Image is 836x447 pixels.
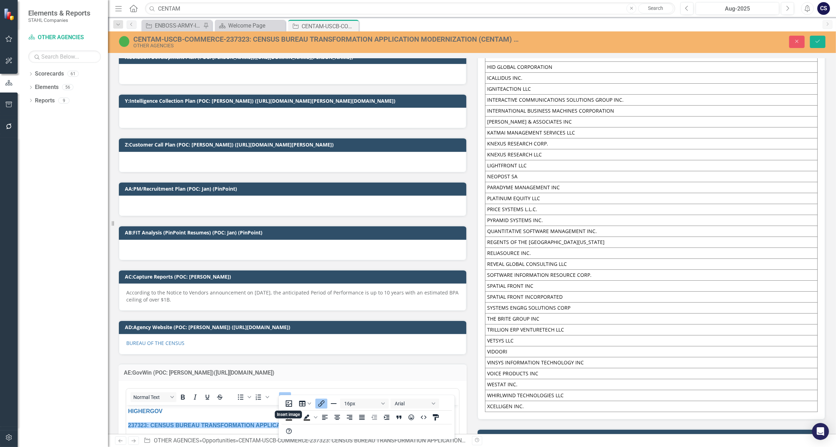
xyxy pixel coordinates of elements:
[485,324,818,335] td: TRILLION ERP VENTURETECH LLC
[638,4,673,13] a: Search
[133,35,519,43] div: CENTAM-USCB-COMMERCE-237323: CENSUS BUREAU TRANSFORMATION APPLICATION MODERNIZATION (CENTAM) SEPT...
[328,399,340,409] button: Horizontal line
[295,399,315,409] button: Table
[283,399,295,409] button: Insert image
[283,426,295,436] button: Help
[485,303,818,314] td: SYSTEMS ENGRG SOLUTIONS CORP
[28,50,101,63] input: Search Below...
[28,9,90,17] span: Elements & Reports
[35,70,64,78] a: Scorecards
[485,127,818,138] td: KATMAI MANAGEMENT SERVICES LLC
[485,62,818,73] td: HID GLOBAL CORPORATION
[381,412,393,422] button: Increase indent
[2,84,331,118] p: The US Census Bureau is the Nation’s primary source of statistics about the U.S. population, hous...
[817,2,830,15] button: CS
[485,379,818,390] td: WESTAT INC.
[485,248,818,259] td: RELIASOURCE INC.
[145,2,675,15] input: Search ClearPoint...
[485,292,818,303] td: SPATIAL FRONT INCORPORATED
[485,314,818,324] td: THE BRITE GROUP INC
[393,412,405,422] button: Blockquote
[119,36,130,47] img: Active
[62,84,73,90] div: 56
[217,21,284,30] a: Welcome Page
[2,71,43,77] strong: BACKGROUND
[485,270,818,281] td: SOFTWARE INFORMATION RESOURCE CORP.
[485,259,818,270] td: REVEAL GLOBAL CONSULTING LLC
[485,160,818,171] td: LIGHTFRONT LLC
[485,226,818,237] td: QUANTITATIVE SOFTWARE MANAGEMENT INC.
[214,392,226,402] button: Strikethrough
[418,412,430,422] button: HTML Editor
[133,394,168,400] span: Normal Text
[201,392,213,402] button: Underline
[125,324,463,330] h3: AD:Agency Website (POC: [PERSON_NAME]) ([URL][DOMAIN_NAME])
[131,392,176,402] button: Block Normal Text
[143,21,201,30] a: ENBOSS-ARMY-ITES3 SB-221122 (Army National Guard ENBOSS Support Service Sustainment, Enhancement,...
[485,281,818,292] td: SPATIAL FRONT INC
[315,399,327,409] button: Insert/edit link
[331,412,343,422] button: Align center
[126,289,459,303] p: According to the Notice to Vendors announcement on [DATE], the anticipated Period of Performance ...
[2,17,245,23] a: 237323: CENSUS BUREAU TRANSFORMATION APPLICATION MODERNIZATION (CENTAM)
[302,22,357,31] div: CENTAM-USCB-COMMERCE-237323: CENSUS BUREAU TRANSFORMATION APPLICATION MODERNIZATION (CENTAM) SEPT...
[4,8,16,20] img: ClearPoint Strategy
[189,392,201,402] button: Italic
[485,204,818,215] td: PRICE SYSTEMS L.L.C.
[485,106,818,117] td: INTERNATIONAL BUSINESS MACHINES CORPORATION
[228,21,284,30] div: Welcome Page
[485,73,818,84] td: ICALLIDUS INC.
[485,182,818,193] td: PARADYME MANAGEMENT INC
[155,21,201,30] div: ENBOSS-ARMY-ITES3 SB-221122 (Army National Guard ENBOSS Support Service Sustainment, Enhancement,...
[177,392,189,402] button: Bold
[430,412,442,422] button: CSS Editor
[125,186,463,191] h3: AA:PM/Recruitment Plan (POC: Jan) (PinPoint)
[133,43,519,48] div: OTHER AGENCIES
[485,84,818,95] td: IGNITEACTION LLC
[301,412,319,422] div: Background color Black
[279,392,291,402] button: Reveal or hide additional toolbar items
[485,368,818,379] td: VOICE PRODUCTS INC
[696,2,779,15] button: Aug-2025
[485,117,818,127] td: [PERSON_NAME] & ASSOCIATES INC
[125,274,463,279] h3: AC:Capture Reports (POC: [PERSON_NAME])
[485,335,818,346] td: VETSYS LLC
[485,357,818,368] td: VINSYS INFORMATION TECHNOLOGY INC
[2,3,36,9] a: HIGHERGOV
[485,149,818,160] td: KNEXUS RESEARCH LLC
[238,437,568,444] div: CENTAM-USCB-COMMERCE-237323: CENSUS BUREAU TRANSFORMATION APPLICATION MODERNIZATION (CENTAM) SEPT...
[125,98,463,103] h3: Y:Intelligence Collection Plan (POC: [PERSON_NAME]) ([URL][DOMAIN_NAME][PERSON_NAME][DOMAIN_NAME])
[58,97,69,103] div: 9
[356,412,368,422] button: Justify
[485,390,818,401] td: WHIRLWIND TECHNOLOGIES LLC
[67,71,79,77] div: 61
[344,412,356,422] button: Align right
[126,340,184,346] a: BUREAU OF THE CENSUS
[319,412,331,422] button: Align left
[485,401,818,412] td: XCELLIGEN INC.
[2,30,331,64] p: The U.S. Department of Commerce, Census Bureau has a requirement to support Decennial programs tr...
[28,17,90,23] small: STAHL Companies
[485,237,818,248] td: REGENTS OF THE [GEOGRAPHIC_DATA][US_STATE]
[344,401,379,406] span: 16px
[484,433,822,439] h3: AW:Adjacent Opportunities (POC:[PERSON_NAME])([URL][DOMAIN_NAME][PERSON_NAME])
[35,97,55,105] a: Reports
[235,392,252,402] div: Bullet list
[253,392,270,402] div: Numbered list
[28,34,101,42] a: OTHER AGENCIES
[485,138,818,149] td: KNEXUS RESEARCH CORP.
[485,215,818,226] td: PYRAMID SYSTEMS INC.
[283,412,301,422] div: Text color Black
[485,171,818,182] td: NEOPOST SA
[485,193,818,204] td: PLATINUM EQUITY LLC
[698,5,777,13] div: Aug-2025
[125,142,463,147] h3: Z:Customer Call Plan (POC: [PERSON_NAME]) ([URL][DOMAIN_NAME][PERSON_NAME])
[485,346,818,357] td: VIDOORI
[390,399,439,409] button: Font Arial
[125,54,463,60] h3: X:Solution Development Plan (POC: [PERSON_NAME])([URL][DOMAIN_NAME][PERSON_NAME])
[144,437,467,445] div: » »
[485,95,818,106] td: INTERACTIVE COMMUNICATIONS SOLUTIONS GROUP INC.
[124,370,461,376] h3: AE:GovWin (POC: [PERSON_NAME])([URL][DOMAIN_NAME])
[202,437,236,444] a: Opportunities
